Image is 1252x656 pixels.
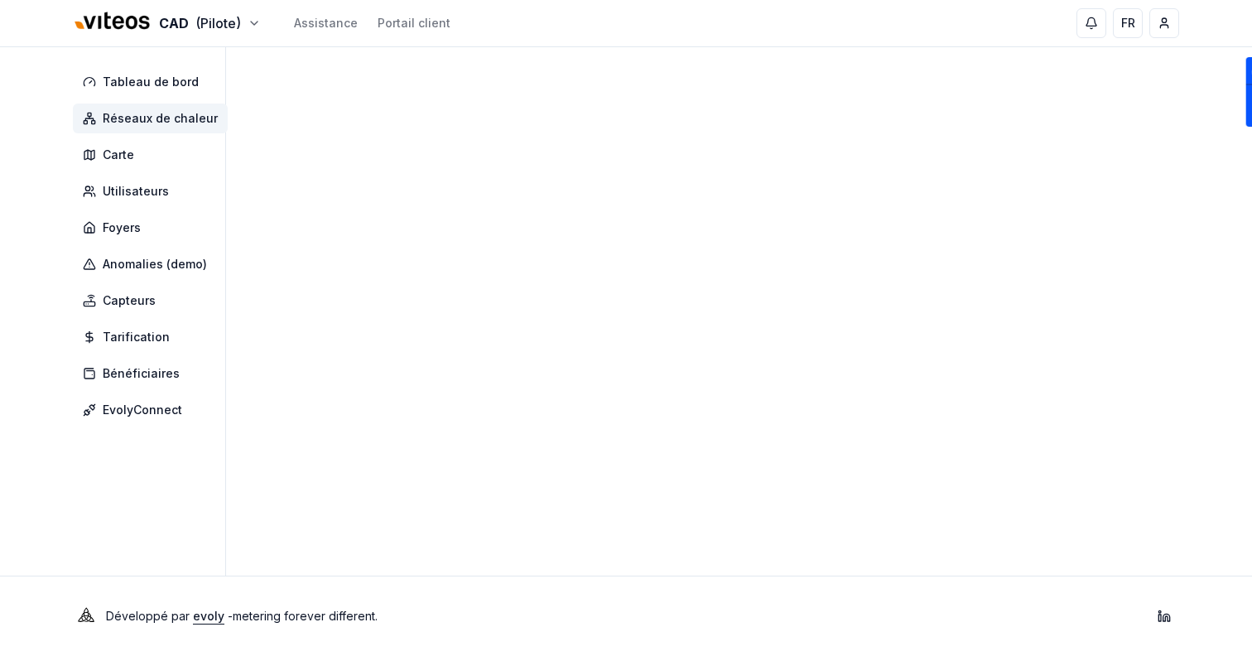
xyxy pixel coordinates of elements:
[103,256,207,273] span: Anomalies (demo)
[73,395,234,425] a: EvolyConnect
[73,249,234,279] a: Anomalies (demo)
[103,292,156,309] span: Capteurs
[73,213,234,243] a: Foyers
[73,140,234,170] a: Carte
[103,110,218,127] span: Réseaux de chaleur
[73,359,234,388] a: Bénéficiaires
[73,286,234,316] a: Capteurs
[195,13,241,33] span: (Pilote)
[103,365,180,382] span: Bénéficiaires
[103,147,134,163] span: Carte
[1121,15,1135,31] span: FR
[73,603,99,629] img: Evoly Logo
[103,183,169,200] span: Utilisateurs
[73,2,152,41] img: Viteos - CAD Logo
[106,605,378,628] p: Développé par - metering forever different .
[378,15,450,31] a: Portail client
[1113,8,1143,38] button: FR
[159,13,189,33] span: CAD
[294,15,358,31] a: Assistance
[103,329,170,345] span: Tarification
[103,402,182,418] span: EvolyConnect
[193,609,224,623] a: evoly
[73,6,261,41] button: CAD(Pilote)
[73,322,234,352] a: Tarification
[73,104,234,133] a: Réseaux de chaleur
[73,67,234,97] a: Tableau de bord
[73,176,234,206] a: Utilisateurs
[103,219,141,236] span: Foyers
[103,74,199,90] span: Tableau de bord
